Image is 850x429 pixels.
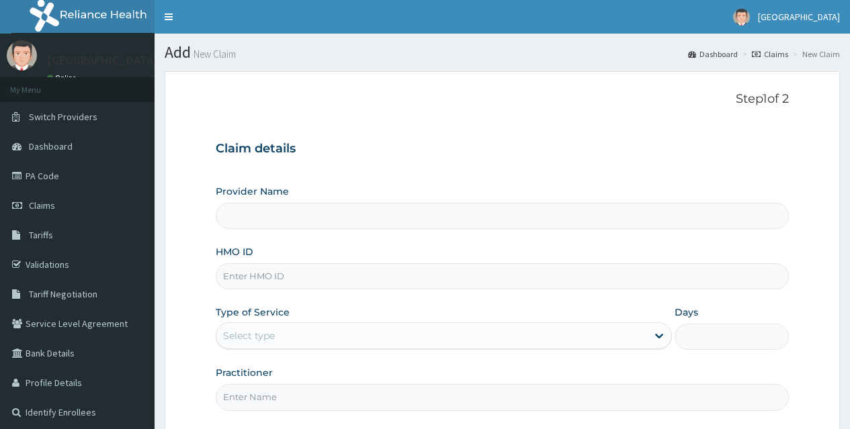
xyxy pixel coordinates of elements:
[216,142,789,156] h3: Claim details
[752,48,788,60] a: Claims
[216,263,789,289] input: Enter HMO ID
[675,305,698,319] label: Days
[216,384,789,410] input: Enter Name
[47,73,79,83] a: Online
[47,54,158,66] p: [GEOGRAPHIC_DATA]
[29,288,97,300] span: Tariff Negotiation
[216,245,253,258] label: HMO ID
[29,140,73,152] span: Dashboard
[758,11,840,23] span: [GEOGRAPHIC_DATA]
[790,48,840,60] li: New Claim
[7,40,37,70] img: User Image
[191,49,236,59] small: New Claim
[29,199,55,211] span: Claims
[216,366,273,379] label: Practitioner
[165,44,840,61] h1: Add
[223,329,275,342] div: Select type
[688,48,738,60] a: Dashboard
[216,92,789,107] p: Step 1 of 2
[216,305,290,319] label: Type of Service
[29,111,97,123] span: Switch Providers
[733,9,750,26] img: User Image
[216,185,289,198] label: Provider Name
[29,229,53,241] span: Tariffs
